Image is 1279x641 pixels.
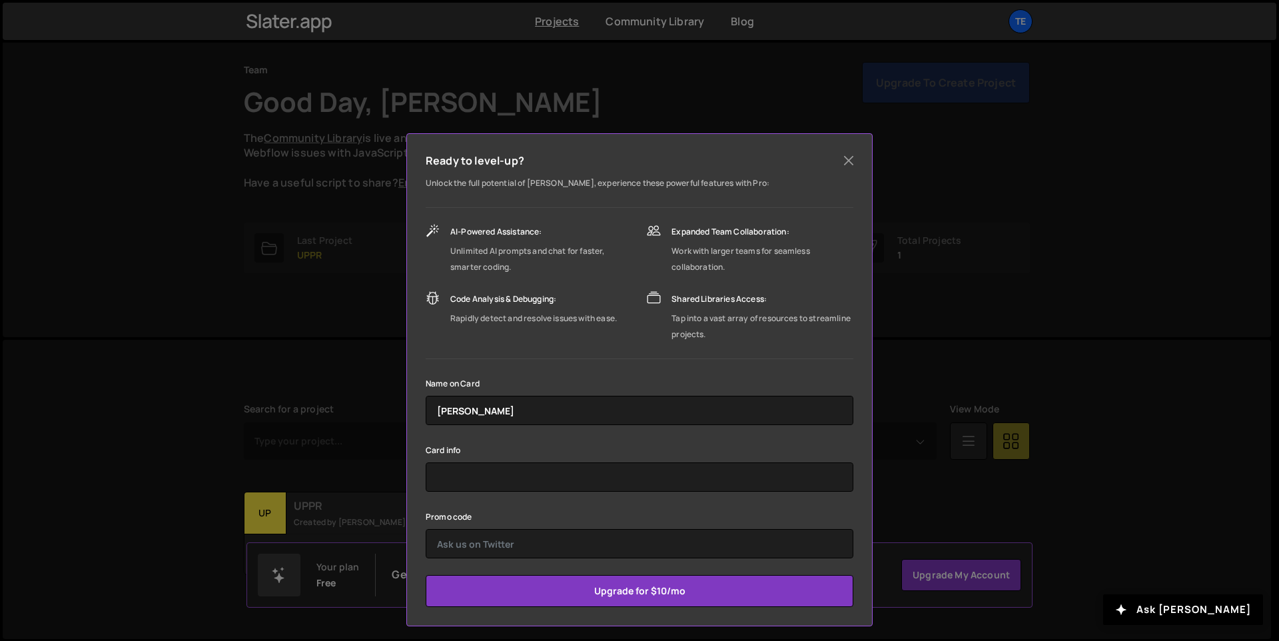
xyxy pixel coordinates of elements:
h5: Ready to level-up? [426,153,524,169]
input: Kelly Slater [426,396,853,425]
button: Ask [PERSON_NAME] [1103,594,1263,625]
div: Expanded Team Collaboration: [671,224,853,240]
div: Rapidly detect and resolve issues with ease. [450,311,617,326]
div: Shared Libraries Access: [671,291,853,307]
p: Unlock the full potential of [PERSON_NAME], experience these powerful features with Pro: [426,175,853,191]
div: Code Analysis & Debugging: [450,291,617,307]
div: Unlimited AI prompts and chat for faster, smarter coding. [450,243,634,275]
div: Work with larger teams for seamless collaboration. [671,243,853,275]
div: Tap into a vast array of resources to streamline projects. [671,311,853,342]
button: Close [839,151,859,171]
label: Promo code [426,510,472,524]
input: Upgrade for $10/mo [426,575,853,607]
label: Name on Card [426,377,480,390]
label: Card info [426,444,460,457]
input: Ask us on Twitter [426,529,853,558]
div: AI-Powered Assistance: [450,224,634,240]
iframe: Secure card payment input frame [437,462,842,492]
